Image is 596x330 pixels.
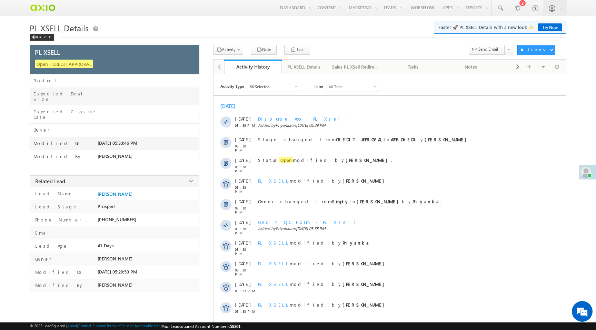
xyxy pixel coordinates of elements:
span: [DATE] [235,116,250,122]
span: [DATE] [235,260,250,266]
span: Status modified by . [258,157,392,163]
strong: APPROVED [391,136,414,142]
span: 05:38 PM [235,144,256,152]
strong: [PERSON_NAME] [342,260,388,266]
span: [PHONE_NUMBER] [98,217,136,222]
div: [DATE] [220,103,243,109]
span: [DATE] 05:38 PM [296,226,326,231]
img: Custom Logo [30,2,56,14]
span: PL XSELL [258,178,290,184]
span: modified by [258,281,388,287]
span: Send Email [478,46,498,52]
span: [DATE] 05:20:50 PM [98,269,137,275]
span: modified by [258,260,388,266]
label: Expected Deal Size [33,91,98,102]
span: [DATE] [235,178,250,184]
span: [PERSON_NAME] [98,282,132,288]
span: Added by on [258,123,534,128]
strong: [PERSON_NAME] [346,157,391,163]
label: Modified By [33,282,84,288]
div: Sales PL XSell Redirection [332,63,378,71]
label: Lead Age [33,243,68,249]
span: PL XSELL [258,302,290,308]
label: Lead Stage [33,204,78,209]
span: PL XSELL Details [30,22,89,33]
span: 05:38 PM [235,268,256,276]
div: PL XSELL Details [287,63,320,71]
span: Time [314,81,323,91]
a: [PERSON_NAME] [98,191,132,197]
span: Disburse App - PL Xsell [258,116,351,122]
strong: [PERSON_NAME] [342,281,388,287]
span: PL XSELL [35,48,60,56]
label: Owner [33,256,51,262]
span: PL XSELL [258,240,290,246]
span: Credit QC Form - PL Xsell [258,219,361,225]
a: Notes [443,60,500,74]
strong: [PERSON_NAME] [425,136,470,142]
span: [DATE] [235,281,250,287]
span: Related Lead [35,178,65,185]
span: [PERSON_NAME] [98,256,132,261]
span: Priyanka [276,226,291,231]
label: Product [33,78,58,83]
strong: [PERSON_NAME] [342,178,388,184]
span: PL XSELL [258,260,290,266]
span: [DATE] [235,240,250,246]
strong: Priyanka [413,198,440,204]
span: 05:38 PM [235,185,256,194]
strong: [PERSON_NAME] [342,302,388,308]
span: Priyanka [276,123,291,128]
span: Owner changed from to by . [258,198,441,204]
a: Contact Support [78,323,106,328]
a: Acceptable Use [135,323,161,328]
div: Documents [506,63,552,71]
label: Lead Name [33,190,73,196]
a: Documents [500,60,558,74]
span: Added by on [258,226,534,231]
span: Your Leadsquared Account Number is [162,324,240,329]
div: Tasks [390,63,436,71]
span: [PERSON_NAME] [98,153,132,159]
span: PL XSELL [258,281,290,287]
a: About [67,323,77,328]
span: 41 Days [98,243,114,248]
div: All Time [329,84,342,89]
span: [DATE] 05:39 PM [296,123,326,128]
div: Notes [448,63,494,71]
label: Owner [33,127,50,133]
span: © 2025 LeadSquared | | | | | [30,323,240,329]
span: 58361 [230,324,240,329]
span: 05:38 PM [235,206,256,214]
span: 05:39 PM [235,123,256,127]
span: [DATE] [235,219,250,225]
label: Email [33,230,57,236]
strong: Priyanka [342,240,370,246]
span: 05:33 PM [235,309,256,313]
strong: Empty [332,198,349,204]
a: Terms of Service [107,323,133,328]
a: Try Now [538,23,562,31]
span: modified by [258,178,388,184]
label: Modified On [33,269,83,275]
button: Send Email [469,45,505,55]
span: modified by [258,302,388,308]
span: [DATE] [235,198,250,204]
strong: CREDIT APPROVAL [336,136,384,142]
strong: [PERSON_NAME] [357,198,402,204]
div: Activity History [229,63,277,70]
a: PL XSELL Details [282,60,327,74]
span: Prospect [98,204,116,209]
div: Actions [520,47,548,53]
span: modified by [258,240,370,246]
span: 05:38 PM [235,227,256,235]
div: Back [30,34,54,41]
a: Tasks [385,60,443,74]
span: Open - CREDIT APPROVAL [35,60,93,68]
button: Note [251,45,277,55]
label: Expected Closure Date [33,109,98,120]
button: Actions [517,45,555,55]
span: [DATE] [235,302,250,308]
button: Activity [213,45,243,55]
